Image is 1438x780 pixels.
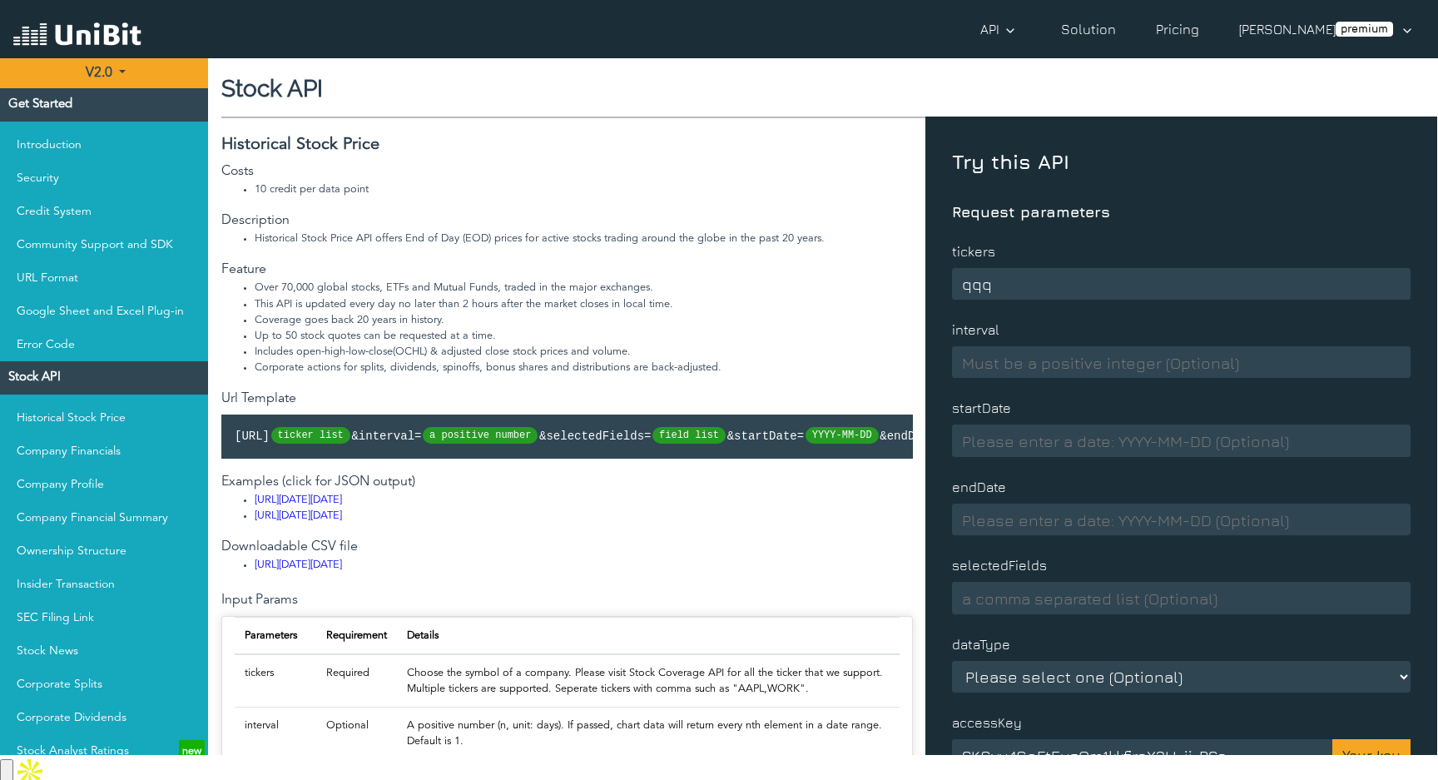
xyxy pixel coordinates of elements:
[407,665,890,697] p: Choose the symbol of a company. Please visit Stock Coverage API for all the ticker that we suppor...
[1336,22,1393,37] span: premium
[974,12,1028,46] a: API
[255,559,342,570] a: [URL][DATE][DATE]
[1232,12,1425,46] a: [PERSON_NAME]premium
[221,135,913,155] h3: Historical Stock Price
[255,494,342,505] a: [URL][DATE][DATE]
[1332,739,1411,771] button: Your key
[255,510,342,521] a: [URL][DATE][DATE]
[952,385,1411,418] p: startDate
[952,739,1333,771] input: Your key
[952,542,1411,575] p: selectedFields
[179,740,205,763] span: new
[235,617,316,654] th: Parameters
[952,190,1411,221] h4: Request parameters
[952,150,1411,183] h2: Try this API
[652,427,726,444] span: field list
[255,280,913,296] li: Over 70,000 global stocks, ETFs and Mutual Funds, traded in the major exchanges.
[407,718,890,749] p: A positive number (n, unit: days). If passed, chart data will return every nth element in a date ...
[86,67,112,80] b: V2.0
[316,654,397,708] td: Required
[235,416,1312,456] code: [URL] &interval= &selectedFields= &startDate= &endDate= &dataType= &accessKey=
[221,211,913,231] p: Description
[255,296,913,312] li: This API is updated every day no later than 2 hours after the market closes in local time.
[255,181,913,197] li: 10 credit per data point
[235,654,316,708] td: tickers
[221,260,913,280] p: Feature
[255,231,913,246] li: Historical Stock Price API offers End of Day (EOD) prices for active stocks trading around the gl...
[316,617,397,654] th: Requirement
[423,427,538,444] span: a positive number
[397,617,900,654] th: Details
[952,699,1411,733] p: accessKey
[255,360,913,375] li: Corporate actions for splits, dividends, spinoffs, bonus shares and distributions are back-adjusted.
[221,161,913,181] p: Costs
[806,427,879,444] span: YYYY-MM-DD
[271,427,350,444] span: ticker list
[1149,12,1206,46] a: Pricing
[221,75,1425,103] h6: Stock API
[952,621,1411,654] p: dataType
[221,472,913,492] p: Examples (click for JSON output)
[221,537,913,557] p: Downloadable CSV file
[952,228,1411,261] p: tickers
[952,306,1411,340] p: interval
[255,312,913,328] li: Coverage goes back 20 years in history.
[221,593,913,609] h6: Input Params
[235,708,316,760] td: interval
[221,389,913,409] p: Url Template
[255,344,913,360] li: Includes open-high-low-close(OCHL) & adjusted close stock prices and volume.
[952,464,1411,497] p: endDate
[316,708,397,760] td: Optional
[255,328,913,344] li: Up to 50 stock quotes can be requested at a time.
[1355,697,1418,760] iframe: Drift Widget Chat Controller
[13,20,141,52] img: UniBit Logo
[1054,12,1123,46] a: Solution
